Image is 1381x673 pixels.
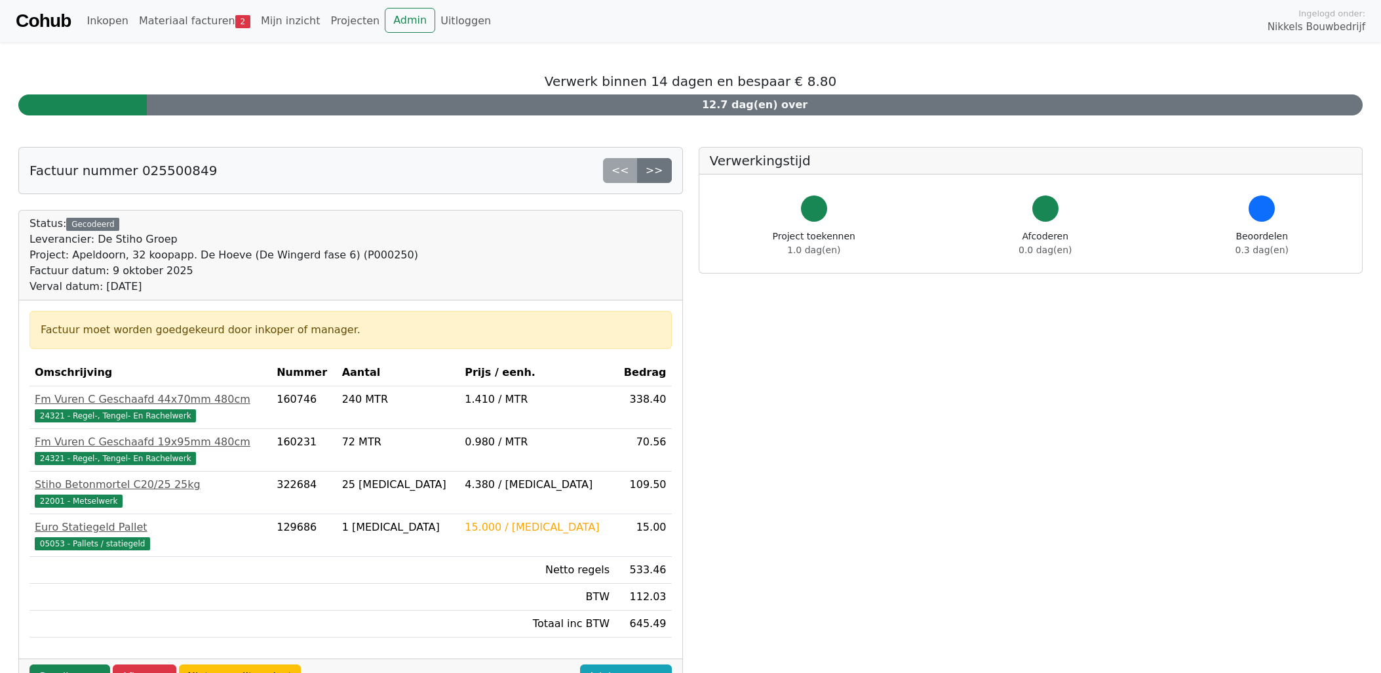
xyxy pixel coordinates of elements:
h5: Factuur nummer 025500849 [29,163,217,178]
a: Uitloggen [435,8,496,34]
span: 0.3 dag(en) [1235,245,1289,255]
th: Nummer [271,359,336,386]
a: >> [637,158,672,183]
div: 0.980 / MTR [465,434,610,450]
th: Prijs / eenh. [459,359,615,386]
td: 322684 [271,472,336,514]
td: 160231 [271,429,336,472]
div: Status: [29,216,418,295]
span: 0.0 dag(en) [1019,245,1072,255]
div: 15.000 / [MEDICAL_DATA] [465,520,610,535]
span: 05053 - Pallets / statiegeld [35,537,150,550]
td: 70.56 [615,429,671,472]
td: Netto regels [459,557,615,584]
a: Fm Vuren C Geschaafd 44x70mm 480cm24321 - Regel-, Tengel- En Rachelwerk [35,392,266,423]
th: Bedrag [615,359,671,386]
div: Gecodeerd [66,218,119,231]
div: 1.410 / MTR [465,392,610,407]
a: Inkopen [81,8,133,34]
td: 15.00 [615,514,671,557]
td: 645.49 [615,611,671,638]
div: Factuur datum: 9 oktober 2025 [29,263,418,279]
td: BTW [459,584,615,611]
td: Totaal inc BTW [459,611,615,638]
div: 25 [MEDICAL_DATA] [342,477,455,493]
div: Leverancier: De Stiho Groep [29,232,418,247]
td: 129686 [271,514,336,557]
a: Stiho Betonmortel C20/25 25kg22001 - Metselwerk [35,477,266,508]
td: 533.46 [615,557,671,584]
td: 160746 [271,386,336,429]
a: Projecten [325,8,385,34]
span: 2 [235,15,250,28]
td: 338.40 [615,386,671,429]
div: 240 MTR [342,392,455,407]
div: Factuur moet worden goedgekeurd door inkoper of manager. [41,322,661,338]
div: 12.7 dag(en) over [147,94,1363,115]
h5: Verwerk binnen 14 dagen en bespaar € 8.80 [18,73,1363,89]
div: Stiho Betonmortel C20/25 25kg [35,477,266,493]
div: 1 [MEDICAL_DATA] [342,520,455,535]
span: Ingelogd onder: [1298,7,1365,20]
div: Verval datum: [DATE] [29,279,418,295]
div: Fm Vuren C Geschaafd 44x70mm 480cm [35,392,266,407]
td: 112.03 [615,584,671,611]
a: Materiaal facturen2 [134,8,256,34]
h5: Verwerkingstijd [710,153,1352,169]
div: Euro Statiegeld Pallet [35,520,266,535]
span: 24321 - Regel-, Tengel- En Rachelwerk [35,452,196,465]
a: Cohub [16,5,71,37]
span: 22001 - Metselwerk [35,495,123,508]
div: Project toekennen [773,230,855,257]
td: 109.50 [615,472,671,514]
div: Project: Apeldoorn, 32 koopapp. De Hoeve (De Wingerd fase 6) (P000250) [29,247,418,263]
div: Fm Vuren C Geschaafd 19x95mm 480cm [35,434,266,450]
div: 72 MTR [342,434,455,450]
span: Nikkels Bouwbedrijf [1268,20,1365,35]
th: Omschrijving [29,359,271,386]
div: Afcoderen [1019,230,1072,257]
th: Aantal [337,359,460,386]
span: 24321 - Regel-, Tengel- En Rachelwerk [35,409,196,422]
a: Admin [385,8,435,33]
span: 1.0 dag(en) [787,245,840,255]
a: Fm Vuren C Geschaafd 19x95mm 480cm24321 - Regel-, Tengel- En Rachelwerk [35,434,266,466]
div: 4.380 / [MEDICAL_DATA] [465,477,610,493]
div: Beoordelen [1235,230,1289,257]
a: Euro Statiegeld Pallet05053 - Pallets / statiegeld [35,520,266,551]
a: Mijn inzicht [256,8,326,34]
